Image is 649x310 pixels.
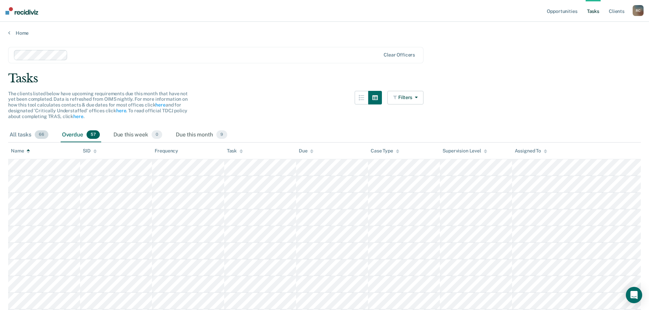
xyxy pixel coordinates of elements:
div: Tasks [8,71,641,85]
div: Name [11,148,30,154]
div: Due [299,148,314,154]
div: All tasks66 [8,128,50,143]
div: Overdue57 [61,128,101,143]
div: Due this month9 [174,128,229,143]
span: The clients listed below have upcoming requirements due this month that have not yet been complet... [8,91,188,119]
div: Frequency [155,148,178,154]
a: here [116,108,126,113]
div: Supervision Level [443,148,487,154]
div: R C [633,5,644,16]
div: Open Intercom Messenger [626,287,642,303]
span: 66 [35,130,48,139]
a: here [155,102,165,108]
span: 57 [87,130,100,139]
button: Filters [387,91,423,104]
div: SID [83,148,97,154]
span: 9 [216,130,227,139]
div: Due this week0 [112,128,164,143]
a: here [73,114,83,119]
img: Recidiviz [5,7,38,15]
span: 0 [152,130,162,139]
div: Task [227,148,243,154]
a: Home [8,30,641,36]
div: Case Type [371,148,399,154]
div: Clear officers [384,52,415,58]
div: Assigned To [515,148,547,154]
button: RC [633,5,644,16]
